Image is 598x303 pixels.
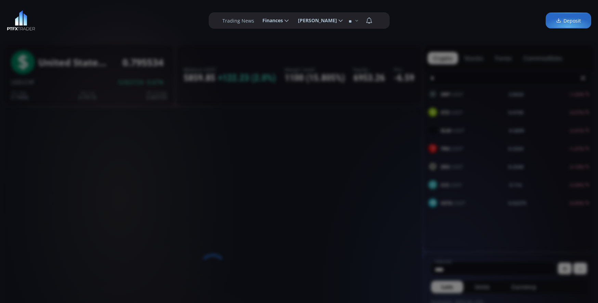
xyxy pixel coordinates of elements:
[546,13,591,29] a: Deposit
[556,17,581,24] span: Deposit
[7,10,35,31] img: LOGO
[258,14,283,27] span: Finances
[293,14,337,27] span: [PERSON_NAME]
[222,17,254,24] label: Trading News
